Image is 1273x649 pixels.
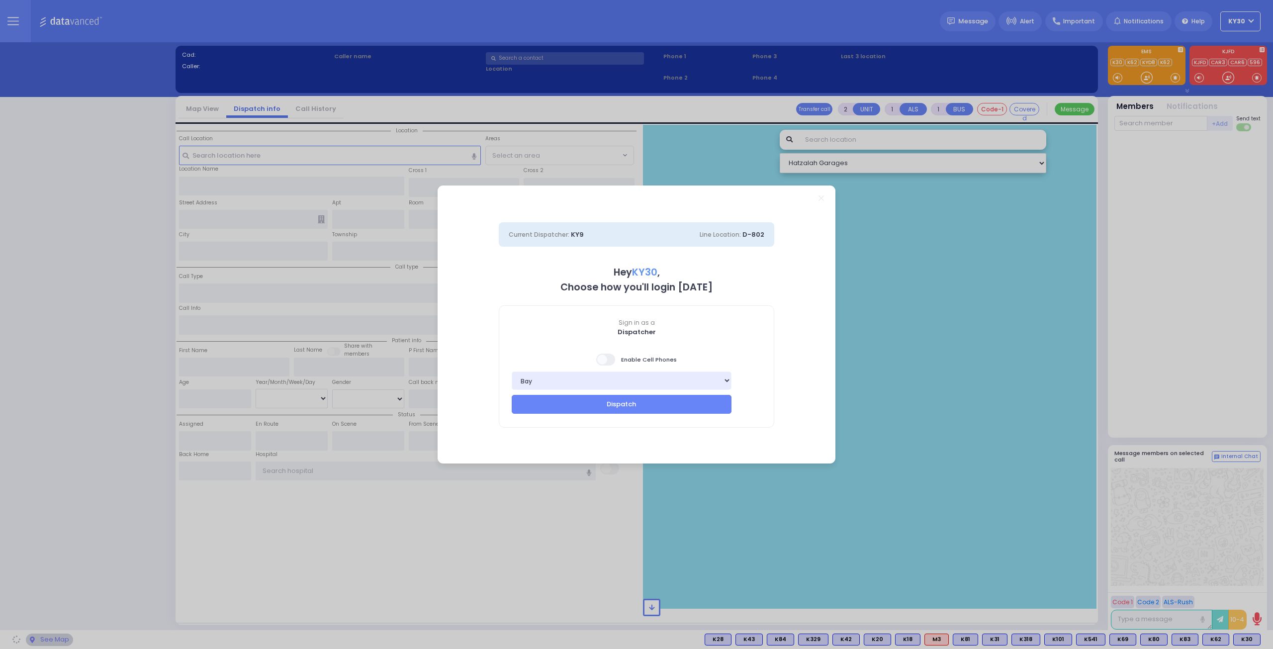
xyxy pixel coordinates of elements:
[614,266,660,279] b: Hey ,
[560,280,713,294] b: Choose how you'll login [DATE]
[512,395,731,414] button: Dispatch
[700,230,741,239] span: Line Location:
[571,230,584,239] span: KY9
[618,327,656,337] b: Dispatcher
[509,230,569,239] span: Current Dispatcher:
[632,266,657,279] span: KY30
[499,318,774,327] span: Sign in as a
[742,230,764,239] span: D-802
[818,195,824,201] a: Close
[596,353,677,367] span: Enable Cell Phones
